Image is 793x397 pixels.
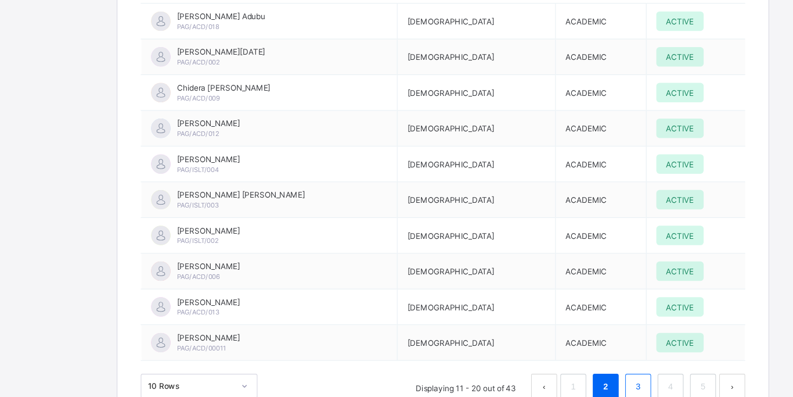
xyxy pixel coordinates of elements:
[536,380,547,395] a: 2
[158,317,196,324] span: PAG/ACD/013
[596,216,621,225] span: ACTIVE
[356,269,497,301] td: [DEMOGRAPHIC_DATA]
[356,301,497,332] td: [DEMOGRAPHIC_DATA]
[596,344,621,353] span: ACTIVE
[596,280,621,289] span: ACTIVE
[356,141,497,173] td: [DEMOGRAPHIC_DATA]
[596,152,621,161] span: ACTIVE
[158,148,215,156] span: [PERSON_NAME]
[596,184,621,193] span: ACTIVE
[497,269,578,301] td: ACADEMIC
[356,77,497,109] td: [DEMOGRAPHIC_DATA]
[623,380,635,395] a: 5
[158,349,203,356] span: PAG/ACD/00011
[158,307,215,316] span: [PERSON_NAME]
[158,244,215,252] span: [PERSON_NAME]
[158,158,196,164] span: PAG/ACD/012
[596,88,621,97] span: ACTIVE
[497,237,578,269] td: ACADEMIC
[158,116,242,124] span: Chidera [PERSON_NAME]
[158,52,237,60] span: [PERSON_NAME] Adubu
[596,120,621,129] span: ACTIVE
[158,94,197,101] span: PAG/ACD/002
[497,109,578,141] td: ACADEMIC
[497,77,578,109] td: ACADEMIC
[158,62,196,69] span: PAG/ACD/018
[132,383,209,392] div: 10 Rows
[596,56,621,65] span: ACTIVE
[596,248,621,257] span: ACTIVE
[596,312,621,321] span: ACTIVE
[356,18,497,45] th: Gender
[507,380,518,395] a: 1
[158,339,215,348] span: [PERSON_NAME]
[497,141,578,173] td: ACADEMIC
[127,18,356,45] th: Staff
[497,332,578,364] td: ACADEMIC
[158,84,237,92] span: [PERSON_NAME][DATE]
[356,173,497,205] td: [DEMOGRAPHIC_DATA]
[356,237,497,269] td: [DEMOGRAPHIC_DATA]
[158,180,215,188] span: [PERSON_NAME]
[158,285,197,292] span: PAG/ACD/006
[356,109,497,141] td: [DEMOGRAPHIC_DATA]
[594,380,605,395] a: 4
[497,301,578,332] td: ACADEMIC
[497,173,578,205] td: ACADEMIC
[578,18,667,45] th: Status
[158,126,197,133] span: PAG/ACD/009
[158,221,196,228] span: PAG/ISLT/003
[356,332,497,364] td: [DEMOGRAPHIC_DATA]
[158,253,196,260] span: PAG/ISLT/002
[356,45,497,77] td: [DEMOGRAPHIC_DATA]
[158,276,215,284] span: [PERSON_NAME]
[356,205,497,237] td: [DEMOGRAPHIC_DATA]
[497,45,578,77] td: ACADEMIC
[158,212,273,220] span: [PERSON_NAME] [PERSON_NAME]
[158,189,196,196] span: PAG/ISLT/004
[497,205,578,237] td: ACADEMIC
[565,380,576,395] a: 3
[497,18,578,45] th: Staff Type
